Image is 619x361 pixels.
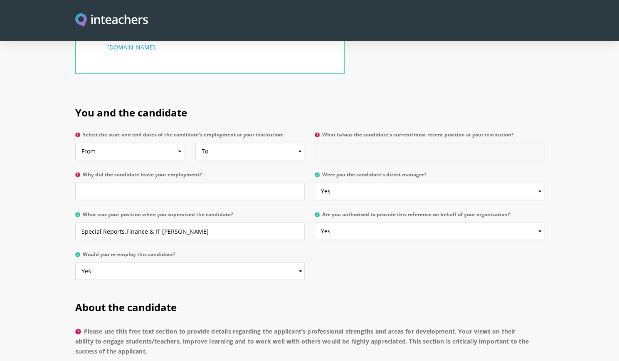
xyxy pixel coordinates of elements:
[75,252,305,262] label: Would you re-employ this candidate?
[315,212,544,223] label: Are you authorised to provide this reference on behalf of your organisation?
[315,172,544,183] label: Were you the candidate's direct manager?
[75,13,148,28] a: Visit this site's homepage
[75,106,187,119] span: You and the candidate
[75,300,177,314] span: About the candidate
[315,132,544,143] label: What is/was the candidate's current/most recent position at your institution?
[75,132,305,143] label: Select the start and end dates of the candidate's employment at your institution:
[75,172,305,183] label: Why did the candidate leave your employment?
[75,13,148,28] img: Inteachers
[75,212,305,223] label: What was your position when you supervised the candidate?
